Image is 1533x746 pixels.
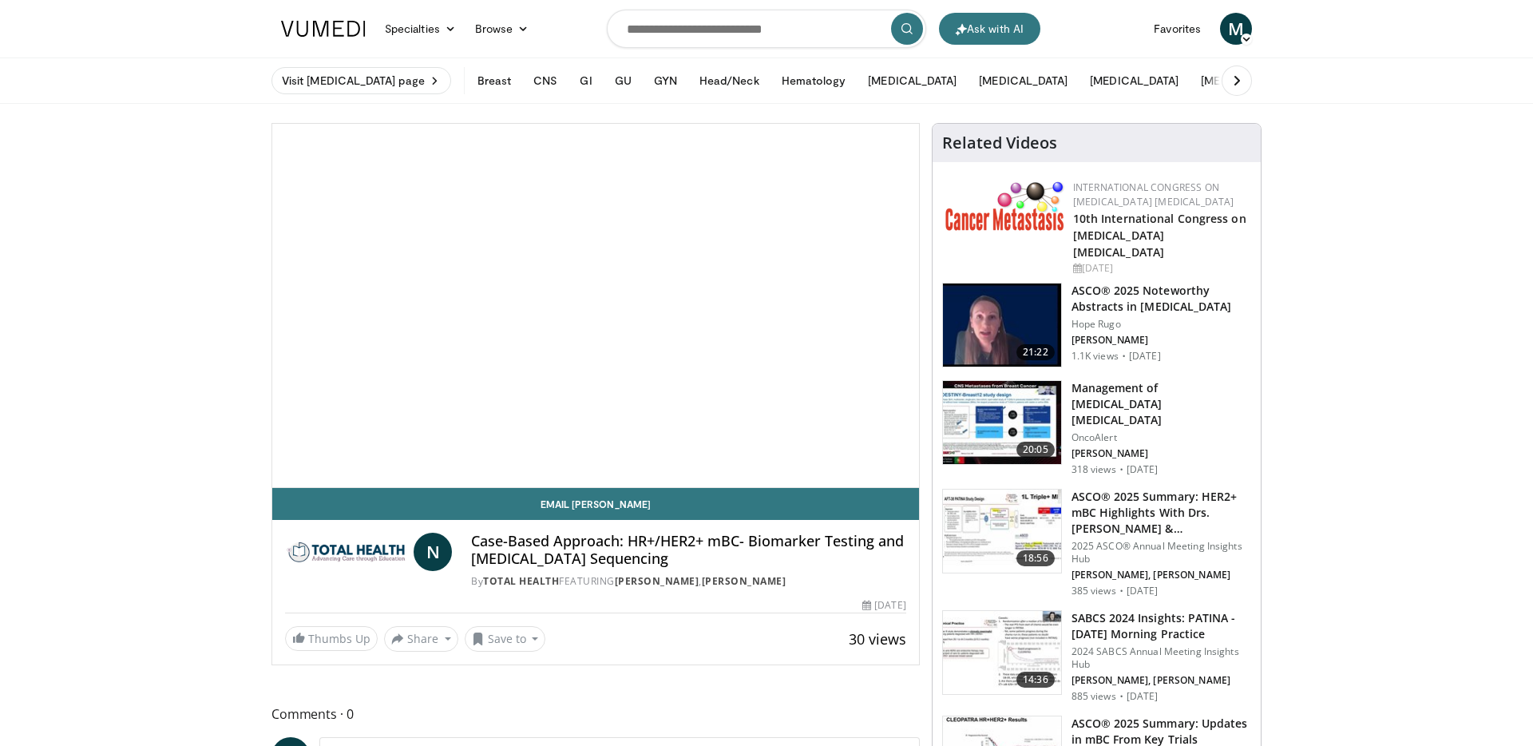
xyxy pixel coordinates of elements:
[862,598,905,613] div: [DATE]
[1073,261,1248,276] div: [DATE]
[285,533,407,571] img: Total Health
[1072,610,1251,642] h3: SABCS 2024 Insights: PATINA - [DATE] Morning Practice
[1072,350,1119,363] p: 1.1K views
[1122,350,1126,363] div: ·
[1072,447,1251,460] p: [PERSON_NAME]
[969,65,1077,97] button: [MEDICAL_DATA]
[465,626,546,652] button: Save to
[1073,181,1234,208] a: International Congress on [MEDICAL_DATA] [MEDICAL_DATA]
[1016,442,1055,458] span: 20:05
[1080,65,1188,97] button: [MEDICAL_DATA]
[1127,463,1159,476] p: [DATE]
[1144,13,1210,45] a: Favorites
[1072,674,1251,687] p: [PERSON_NAME], [PERSON_NAME]
[943,284,1061,367] img: 3d9d22fd-0cff-4266-94b4-85ed3e18f7c3.150x105_q85_crop-smart_upscale.jpg
[465,13,539,45] a: Browse
[772,65,856,97] button: Hematology
[942,133,1057,153] h4: Related Videos
[615,574,699,588] a: [PERSON_NAME]
[1129,350,1161,363] p: [DATE]
[607,10,926,48] input: Search topics, interventions
[1072,334,1251,347] p: [PERSON_NAME]
[1072,585,1116,597] p: 385 views
[271,67,451,94] a: Visit [MEDICAL_DATA] page
[272,488,919,520] a: Email [PERSON_NAME]
[858,65,966,97] button: [MEDICAL_DATA]
[1016,550,1055,566] span: 18:56
[570,65,601,97] button: GI
[524,65,567,97] button: CNS
[1119,690,1123,703] div: ·
[471,574,905,589] div: By FEATURING ,
[384,626,458,652] button: Share
[943,490,1061,573] img: 10ff49d7-b16f-49b0-a2e5-8ddf99b2e613.150x105_q85_crop-smart_upscale.jpg
[1191,65,1299,97] button: [MEDICAL_DATA]
[1119,585,1123,597] div: ·
[1072,431,1251,444] p: OncoAlert
[945,181,1065,231] img: 6ff8bc22-9509-4454-a4f8-ac79dd3b8976.png.150x105_q85_autocrop_double_scale_upscale_version-0.2.png
[483,574,559,588] a: Total Health
[1127,585,1159,597] p: [DATE]
[1016,672,1055,688] span: 14:36
[1072,380,1251,428] h3: Management of [MEDICAL_DATA] [MEDICAL_DATA]
[849,629,906,649] span: 30 views
[414,533,452,571] a: N
[942,380,1251,476] a: 20:05 Management of [MEDICAL_DATA] [MEDICAL_DATA] OncoAlert [PERSON_NAME] 318 views · [DATE]
[281,21,366,37] img: VuMedi Logo
[1072,318,1251,331] p: Hope Rugo
[271,704,920,724] span: Comments 0
[1072,540,1251,565] p: 2025 ASCO® Annual Meeting Insights Hub
[690,65,769,97] button: Head/Neck
[1016,344,1055,360] span: 21:22
[471,533,905,567] h4: Case-Based Approach: HR+/HER2+ mBC- Biomarker Testing and [MEDICAL_DATA] Sequencing
[1072,569,1251,581] p: [PERSON_NAME], [PERSON_NAME]
[272,124,919,488] video-js: Video Player
[1072,463,1116,476] p: 318 views
[702,574,786,588] a: [PERSON_NAME]
[285,626,378,651] a: Thumbs Up
[1073,211,1246,260] a: 10th International Congress on [MEDICAL_DATA] [MEDICAL_DATA]
[1072,283,1251,315] h3: ASCO® 2025 Noteworthy Abstracts in [MEDICAL_DATA]
[939,13,1040,45] button: Ask with AI
[1127,690,1159,703] p: [DATE]
[942,489,1251,597] a: 18:56 ASCO® 2025 Summary: HER2+ mBC Highlights With Drs. [PERSON_NAME] & [PERSON_NAME] … 2025 ASC...
[375,13,465,45] a: Specialties
[1220,13,1252,45] a: M
[468,65,521,97] button: Breast
[942,610,1251,703] a: 14:36 SABCS 2024 Insights: PATINA - [DATE] Morning Practice 2024 SABCS Annual Meeting Insights Hu...
[644,65,687,97] button: GYN
[1119,463,1123,476] div: ·
[1072,645,1251,671] p: 2024 SABCS Annual Meeting Insights Hub
[1072,489,1251,537] h3: ASCO® 2025 Summary: HER2+ mBC Highlights With Drs. [PERSON_NAME] & [PERSON_NAME] …
[943,611,1061,694] img: 399e193a-ffc6-440c-9230-b486ec5692ea.150x105_q85_crop-smart_upscale.jpg
[605,65,641,97] button: GU
[943,381,1061,464] img: cc08dfe0-1e0d-42e4-aace-5db179042527.150x105_q85_crop-smart_upscale.jpg
[1072,690,1116,703] p: 885 views
[942,283,1251,367] a: 21:22 ASCO® 2025 Noteworthy Abstracts in [MEDICAL_DATA] Hope Rugo [PERSON_NAME] 1.1K views · [DATE]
